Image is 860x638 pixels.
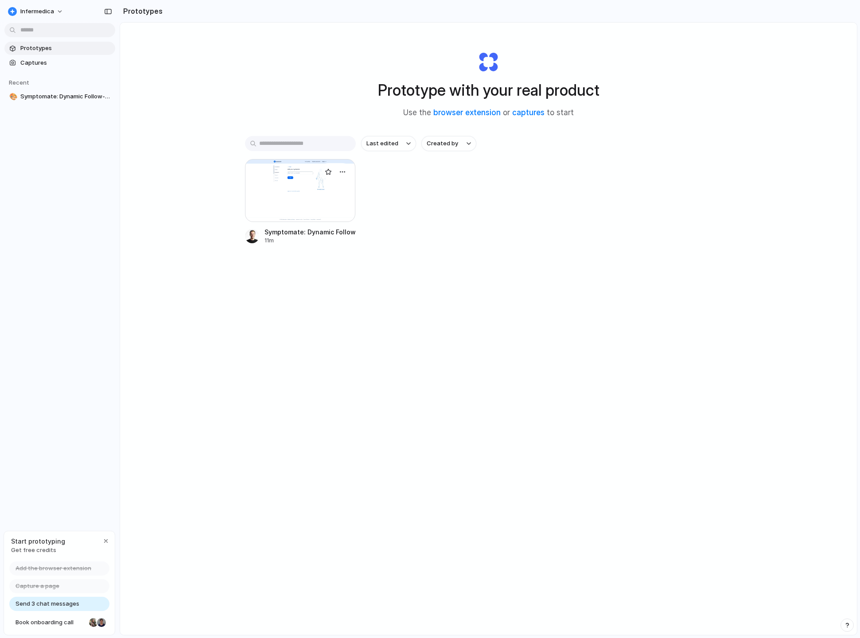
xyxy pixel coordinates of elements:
[4,4,68,19] button: Infermedica
[20,44,112,53] span: Prototypes
[245,159,356,245] a: Symptomate: Dynamic Follow-up QuestionsSymptomate: Dynamic Follow-up Questions11m
[361,136,416,151] button: Last edited
[433,108,501,117] a: browser extension
[11,537,65,546] span: Start prototyping
[120,6,163,16] h2: Prototypes
[9,615,109,630] a: Book onboarding call
[20,92,112,101] span: Symptomate: Dynamic Follow-up Questions
[8,92,17,101] button: 🎨
[9,92,16,102] div: 🎨
[403,107,574,119] span: Use the or to start
[4,56,115,70] a: Captures
[366,139,398,148] span: Last edited
[20,58,112,67] span: Captures
[16,582,59,591] span: Capture a page
[96,617,107,628] div: Christian Iacullo
[378,78,599,102] h1: Prototype with your real product
[4,42,115,55] a: Prototypes
[427,139,458,148] span: Created by
[88,617,99,628] div: Nicole Kubica
[9,79,29,86] span: Recent
[11,546,65,555] span: Get free credits
[20,7,54,16] span: Infermedica
[265,227,356,237] div: Symptomate: Dynamic Follow-up Questions
[16,564,91,573] span: Add the browser extension
[421,136,476,151] button: Created by
[512,108,545,117] a: captures
[16,618,86,627] span: Book onboarding call
[16,599,79,608] span: Send 3 chat messages
[265,237,356,245] div: 11m
[4,90,115,103] a: 🎨Symptomate: Dynamic Follow-up Questions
